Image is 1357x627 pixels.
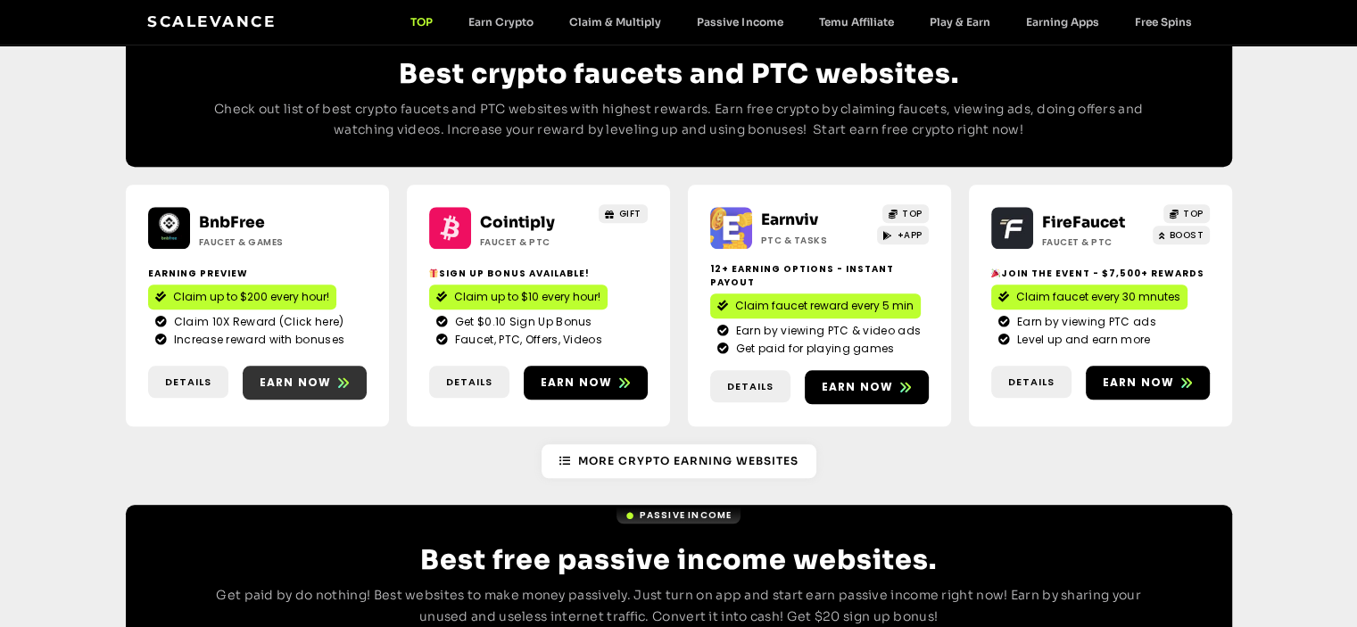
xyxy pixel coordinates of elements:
[1086,366,1210,400] a: Earn now
[735,298,914,314] span: Claim faucet reward every 5 min
[732,341,895,357] span: Get paid for playing games
[1170,228,1204,242] span: BOOST
[170,314,344,330] span: Claim 10X Reward (Click here)
[710,370,790,403] a: Details
[454,289,600,305] span: Claim up to $10 every hour!
[882,204,929,223] a: TOP
[173,289,329,305] span: Claim up to $200 every hour!
[991,267,1210,280] h2: Join the event - $7,500+ Rewards
[710,293,921,318] a: Claim faucet reward every 5 min
[542,444,816,478] a: More Crypto earning Websites
[822,379,894,395] span: Earn now
[1183,207,1204,220] span: TOP
[197,58,1161,90] h2: Best crypto faucets and PTC websites.
[898,228,923,242] span: +APP
[599,204,648,223] a: GIFT
[451,314,592,330] span: Get $0.10 Sign Up Bonus
[619,207,641,220] span: GIFT
[260,375,332,391] span: Earn now
[1042,213,1125,232] a: FireFaucet
[446,375,492,390] span: Details
[1007,15,1116,29] a: Earning Apps
[165,375,211,390] span: Details
[710,262,929,289] h2: 12+ Earning options - instant payout
[800,15,911,29] a: Temu Affiliate
[393,15,451,29] a: TOP
[1013,314,1156,330] span: Earn by viewing PTC ads
[429,366,509,399] a: Details
[991,268,1000,277] img: 🎉
[761,234,873,247] h2: PTC & Tasks
[170,332,344,348] span: Increase reward with bonuses
[197,544,1161,576] h2: Best free passive income websites.
[148,285,336,309] a: Claim up to $200 every hour!
[429,268,438,277] img: 🎁
[991,366,1072,399] a: Details
[551,15,679,29] a: Claim & Multiply
[1008,375,1055,390] span: Details
[148,267,367,280] h2: Earning Preview
[429,267,648,280] h2: Sign up bonus available!
[1016,289,1180,305] span: Claim faucet every 30 mnutes
[451,15,551,29] a: Earn Crypto
[429,285,608,309] a: Claim up to $10 every hour!
[727,379,774,394] span: Details
[1103,375,1175,391] span: Earn now
[199,213,265,232] a: BnbFree
[1163,204,1210,223] a: TOP
[679,15,800,29] a: Passive Income
[991,285,1187,309] a: Claim faucet every 30 mnutes
[902,207,923,220] span: TOP
[147,12,276,30] a: Scalevance
[578,453,798,469] span: More Crypto earning Websites
[1153,226,1210,244] a: BOOST
[1042,235,1154,249] h2: Faucet & PTC
[480,235,592,249] h2: Faucet & PTC
[616,507,741,524] a: Passive Income
[243,366,367,400] a: Earn now
[877,226,929,244] a: +APP
[148,366,228,399] a: Details
[393,15,1209,29] nav: Menu
[451,332,602,348] span: Faucet, PTC, Offers, Videos
[199,235,310,249] h2: Faucet & Games
[524,366,648,400] a: Earn now
[1116,15,1209,29] a: Free Spins
[732,323,921,339] span: Earn by viewing PTC & video ads
[640,508,732,522] span: Passive Income
[1013,332,1151,348] span: Level up and earn more
[541,375,613,391] span: Earn now
[911,15,1007,29] a: Play & Earn
[761,210,818,229] a: Earnviv
[480,213,555,232] a: Cointiply
[155,314,360,330] a: Claim 10X Reward (Click here)
[805,370,929,404] a: Earn now
[197,99,1161,142] p: Check out list of best crypto faucets and PTC websites with highest rewards. Earn free crypto by ...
